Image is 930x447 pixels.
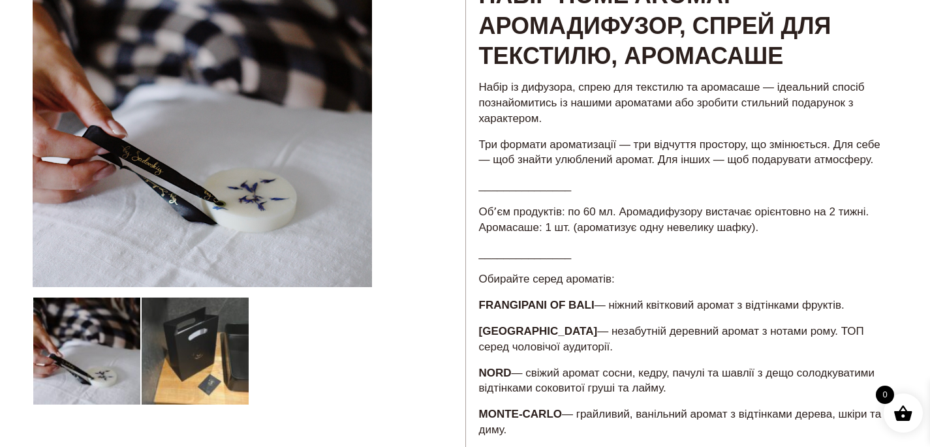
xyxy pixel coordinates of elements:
p: _______________ [479,178,885,194]
p: _______________ [479,246,885,262]
p: Обʼєм продуктів: по 60 мл. Аромадифузору вистачає орієнтовно на 2 тижні. Аромасаше: 1 шт. (аромат... [479,204,885,236]
p: — свіжий аромат сосни, кедру, пачулі та шавлії з дещо солодкуватими відтінками соковитої груші та... [479,365,885,397]
p: — грайливий, ванільний аромат з відтінками дерева, шкіри та диму. [479,407,885,438]
p: — ніжний квітковий аромат з відтінками фруктів. [479,298,885,313]
p: Обирайте серед ароматів: [479,271,885,287]
strong: MONTE-CARLO [479,408,562,420]
p: Набір із дифузора, спрею для текстилю та аромасаше — ідеальний спосіб познайомитись із нашими аро... [479,80,885,126]
strong: FRANGIPANI OF BALI [479,299,595,311]
p: — незабутній деревний аромат з нотами рому. ТОП серед чоловічої аудиторії. [479,324,885,355]
p: Три формати ароматизації — три відчуття простору, що змінюється. Для себе — щоб знайти улюблений ... [479,137,885,168]
strong: NORD [479,367,512,379]
strong: [GEOGRAPHIC_DATA] [479,325,598,337]
span: 0 [876,386,894,404]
